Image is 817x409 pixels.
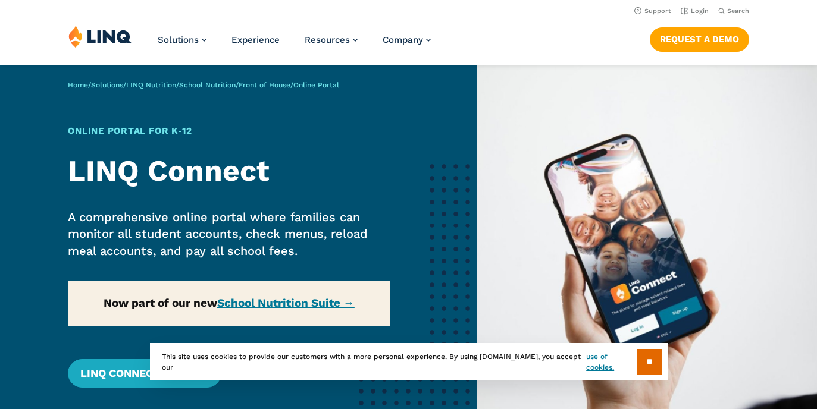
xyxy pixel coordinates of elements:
[718,7,749,15] button: Open Search Bar
[68,209,390,260] p: A comprehensive online portal where families can monitor all student accounts, check menus, reloa...
[150,343,668,380] div: This site uses cookies to provide our customers with a more personal experience. By using [DOMAIN...
[383,34,423,45] span: Company
[727,7,749,15] span: Search
[91,81,123,89] a: Solutions
[158,25,431,64] nav: Primary Navigation
[305,34,358,45] a: Resources
[126,81,176,89] a: LINQ Nutrition
[293,81,339,89] span: Online Portal
[104,296,355,310] strong: Now part of our new
[158,34,206,45] a: Solutions
[650,27,749,51] a: Request a Demo
[179,81,236,89] a: School Nutrition
[634,7,671,15] a: Support
[68,124,390,138] h1: Online Portal for K‑12
[68,81,339,89] span: / / / / /
[383,34,431,45] a: Company
[305,34,350,45] span: Resources
[68,153,270,188] strong: LINQ Connect
[68,359,221,388] a: LINQ Connect Login
[650,25,749,51] nav: Button Navigation
[239,81,290,89] a: Front of House
[68,81,88,89] a: Home
[586,351,637,373] a: use of cookies.
[231,34,280,45] a: Experience
[158,34,199,45] span: Solutions
[681,7,709,15] a: Login
[68,25,132,48] img: LINQ | K‑12 Software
